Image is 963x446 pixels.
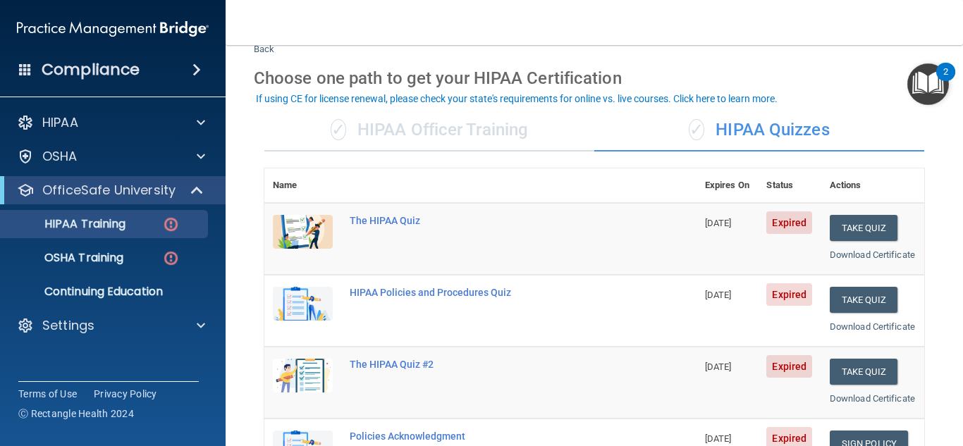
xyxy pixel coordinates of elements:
span: [DATE] [705,433,732,444]
a: Back [254,27,274,54]
a: Terms of Use [18,387,77,401]
p: OfficeSafe University [42,182,176,199]
div: HIPAA Policies and Procedures Quiz [350,287,626,298]
div: HIPAA Officer Training [264,109,594,151]
div: Policies Acknowledgment [350,430,626,442]
img: danger-circle.6113f641.png [162,216,180,233]
th: Actions [821,168,924,203]
span: Expired [766,355,812,378]
span: [DATE] [705,218,732,228]
div: The HIPAA Quiz [350,215,626,226]
a: Settings [17,317,205,334]
th: Expires On [697,168,759,203]
button: Take Quiz [830,287,897,313]
p: OSHA Training [9,251,123,265]
span: Ⓒ Rectangle Health 2024 [18,407,134,421]
div: Choose one path to get your HIPAA Certification [254,58,935,99]
span: [DATE] [705,290,732,300]
h4: Compliance [42,60,140,80]
span: Expired [766,211,812,234]
button: Take Quiz [830,359,897,385]
a: Download Certificate [830,393,915,404]
span: ✓ [689,119,704,140]
a: HIPAA [17,114,205,131]
th: Status [758,168,821,203]
p: OSHA [42,148,78,165]
a: Download Certificate [830,249,915,260]
span: [DATE] [705,361,732,372]
a: OSHA [17,148,205,165]
img: danger-circle.6113f641.png [162,249,180,267]
img: PMB logo [17,15,209,43]
div: The HIPAA Quiz #2 [350,359,626,370]
span: Expired [766,283,812,306]
div: If using CE for license renewal, please check your state's requirements for online vs. live cours... [256,94,778,104]
a: Privacy Policy [94,387,157,401]
p: Continuing Education [9,285,202,299]
p: HIPAA Training [9,217,125,231]
button: Open Resource Center, 2 new notifications [907,63,949,105]
button: If using CE for license renewal, please check your state's requirements for online vs. live cours... [254,92,780,106]
p: HIPAA [42,114,78,131]
p: Settings [42,317,94,334]
a: OfficeSafe University [17,182,204,199]
button: Take Quiz [830,215,897,241]
span: ✓ [331,119,346,140]
div: HIPAA Quizzes [594,109,924,151]
th: Name [264,168,341,203]
a: Download Certificate [830,321,915,332]
div: 2 [943,72,948,90]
